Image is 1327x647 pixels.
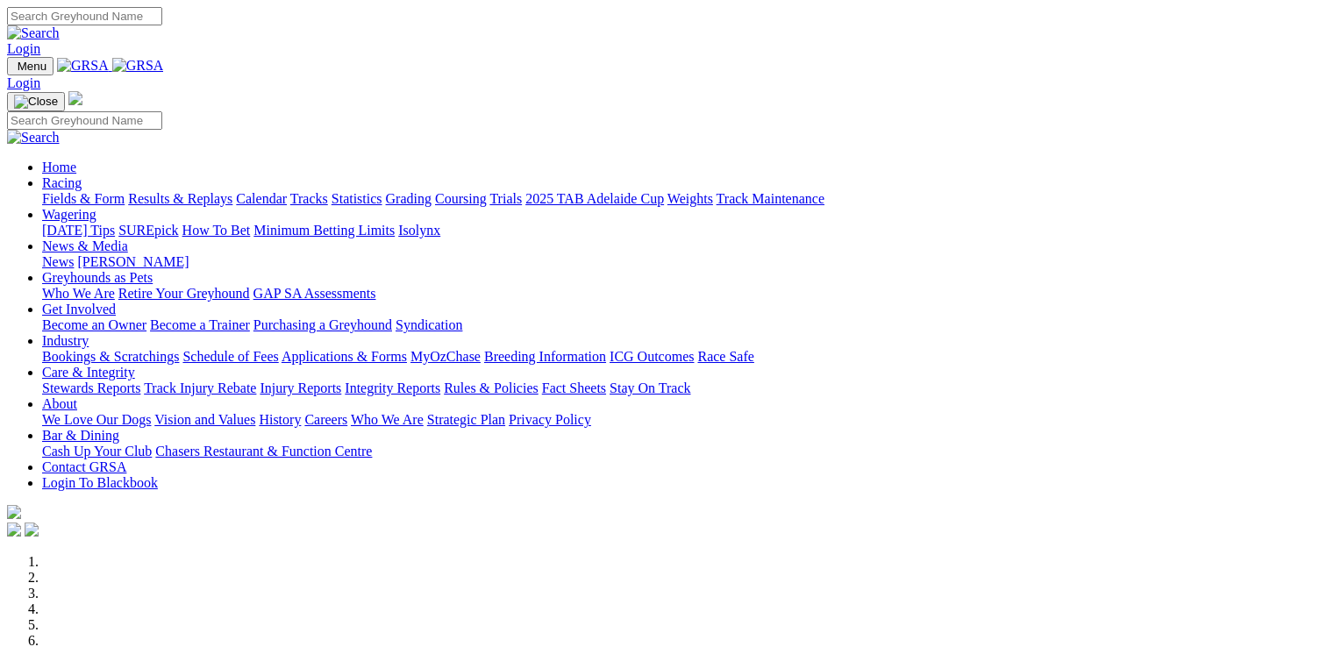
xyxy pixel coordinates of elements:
[42,191,1320,207] div: Racing
[42,160,76,174] a: Home
[42,270,153,285] a: Greyhounds as Pets
[253,286,376,301] a: GAP SA Assessments
[42,207,96,222] a: Wagering
[484,349,606,364] a: Breeding Information
[57,58,109,74] img: GRSA
[253,223,395,238] a: Minimum Betting Limits
[42,428,119,443] a: Bar & Dining
[542,380,606,395] a: Fact Sheets
[253,317,392,332] a: Purchasing a Greyhound
[304,412,347,427] a: Careers
[7,75,40,90] a: Login
[118,286,250,301] a: Retire Your Greyhound
[7,130,60,146] img: Search
[427,412,505,427] a: Strategic Plan
[118,223,178,238] a: SUREpick
[182,349,278,364] a: Schedule of Fees
[68,91,82,105] img: logo-grsa-white.png
[42,302,116,316] a: Get Involved
[386,191,432,206] a: Grading
[260,380,341,395] a: Injury Reports
[154,412,255,427] a: Vision and Values
[42,333,89,348] a: Industry
[25,523,39,537] img: twitter.svg
[42,349,179,364] a: Bookings & Scratchings
[42,254,74,269] a: News
[14,95,58,109] img: Close
[259,412,301,427] a: History
[150,317,250,332] a: Become a Trainer
[667,191,713,206] a: Weights
[7,57,54,75] button: Toggle navigation
[345,380,440,395] a: Integrity Reports
[7,41,40,56] a: Login
[444,380,539,395] a: Rules & Policies
[697,349,753,364] a: Race Safe
[435,191,487,206] a: Coursing
[396,317,462,332] a: Syndication
[42,380,140,395] a: Stewards Reports
[398,223,440,238] a: Isolynx
[610,380,690,395] a: Stay On Track
[489,191,522,206] a: Trials
[42,365,135,380] a: Care & Integrity
[7,7,162,25] input: Search
[410,349,481,364] a: MyOzChase
[42,317,1320,333] div: Get Involved
[128,191,232,206] a: Results & Replays
[42,223,115,238] a: [DATE] Tips
[351,412,424,427] a: Who We Are
[42,317,146,332] a: Become an Owner
[717,191,824,206] a: Track Maintenance
[42,444,1320,459] div: Bar & Dining
[182,223,251,238] a: How To Bet
[18,60,46,73] span: Menu
[42,238,128,253] a: News & Media
[42,286,1320,302] div: Greyhounds as Pets
[610,349,694,364] a: ICG Outcomes
[509,412,591,427] a: Privacy Policy
[525,191,664,206] a: 2025 TAB Adelaide Cup
[42,286,115,301] a: Who We Are
[42,175,82,190] a: Racing
[77,254,189,269] a: [PERSON_NAME]
[42,475,158,490] a: Login To Blackbook
[42,412,1320,428] div: About
[290,191,328,206] a: Tracks
[42,380,1320,396] div: Care & Integrity
[7,92,65,111] button: Toggle navigation
[42,223,1320,238] div: Wagering
[42,349,1320,365] div: Industry
[112,58,164,74] img: GRSA
[332,191,382,206] a: Statistics
[144,380,256,395] a: Track Injury Rebate
[42,254,1320,270] div: News & Media
[42,191,125,206] a: Fields & Form
[7,523,21,537] img: facebook.svg
[7,111,162,130] input: Search
[282,349,407,364] a: Applications & Forms
[42,444,152,459] a: Cash Up Your Club
[7,25,60,41] img: Search
[42,396,77,411] a: About
[7,505,21,519] img: logo-grsa-white.png
[42,459,126,474] a: Contact GRSA
[42,412,151,427] a: We Love Our Dogs
[155,444,372,459] a: Chasers Restaurant & Function Centre
[236,191,287,206] a: Calendar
